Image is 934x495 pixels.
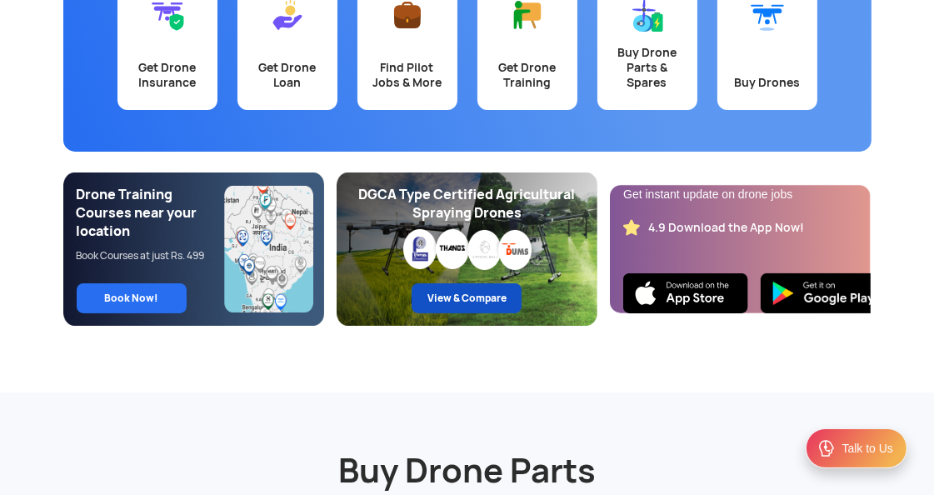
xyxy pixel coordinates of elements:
div: Drone Training Courses near your location [77,186,224,241]
div: Get Drone Insurance [127,60,207,90]
div: Get instant update on drone jobs [623,186,857,202]
img: Ios [623,273,748,313]
h2: Buy Drone Parts [76,409,859,492]
img: Playstore [761,273,886,313]
img: ic_Support.svg [817,438,837,458]
a: Book Now! [77,283,187,313]
img: star_rating [623,219,640,236]
a: View & Compare [412,283,522,313]
div: Buy Drones [727,75,807,90]
div: Talk to Us [842,440,893,457]
div: Get Drone Training [487,60,567,90]
div: Buy Drone Parts & Spares [607,45,687,90]
div: Book Courses at just Rs. 499 [77,249,224,262]
div: DGCA Type Certified Agricultural Spraying Drones [350,186,584,222]
div: Get Drone Loan [247,60,327,90]
div: Find Pilot Jobs & More [367,60,447,90]
div: 4.9 Download the App Now! [648,220,804,236]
